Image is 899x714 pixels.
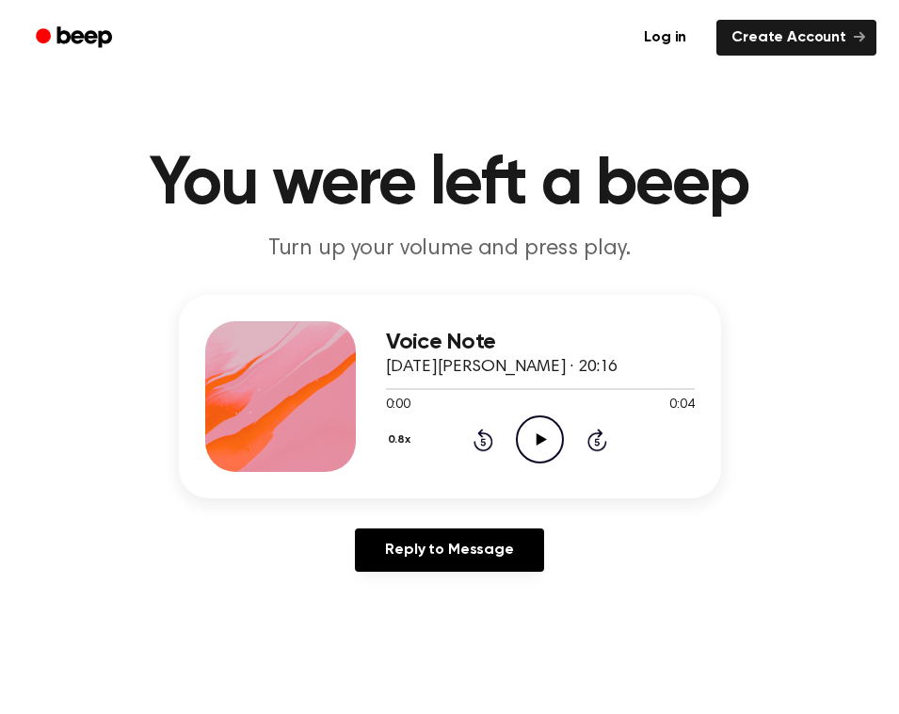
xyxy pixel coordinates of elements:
[625,16,705,59] a: Log in
[386,359,618,376] span: [DATE][PERSON_NAME] · 20:16
[23,151,876,219] h1: You were left a beep
[386,424,418,456] button: 0.8x
[88,234,811,265] p: Turn up your volume and press play.
[386,330,695,355] h3: Voice Note
[23,20,129,57] a: Beep
[716,20,876,56] a: Create Account
[355,528,543,572] a: Reply to Message
[669,396,694,415] span: 0:04
[386,396,410,415] span: 0:00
